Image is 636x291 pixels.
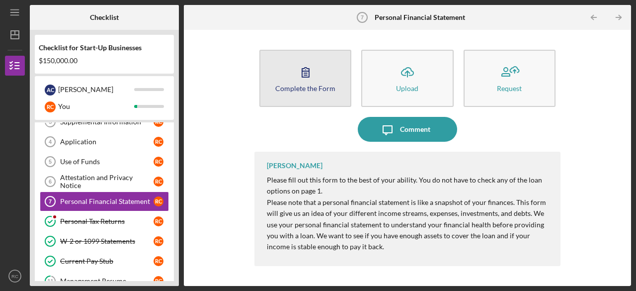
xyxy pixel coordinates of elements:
div: [PERSON_NAME] [267,162,322,170]
div: Request [497,85,522,92]
a: 11Management ResumeRC [40,271,169,291]
text: RC [11,274,18,279]
a: W-2 or 1099 StatementsRC [40,231,169,251]
button: Upload [361,50,453,107]
tspan: 11 [47,278,53,285]
div: R C [154,157,163,167]
div: Upload [396,85,418,92]
div: $150,000.00 [39,57,170,65]
tspan: 7 [361,14,364,20]
tspan: 3 [49,119,52,125]
div: You [58,98,134,115]
button: Comment [358,117,457,142]
div: Checklist for Start-Up Businesses [39,44,170,52]
a: 7Personal Financial StatementRC [40,192,169,211]
p: Please note that a personal financial statement is like a snapshot of your finances. This form wi... [267,197,551,253]
button: Complete the Form [259,50,351,107]
button: RC [5,266,25,286]
a: 4ApplicationRC [40,132,169,152]
p: Please fill out this form to the best of your ability. You do not have to check any of the loan o... [267,175,551,197]
div: [PERSON_NAME] [58,81,134,98]
div: R C [45,101,56,112]
div: Complete the Form [275,85,335,92]
tspan: 5 [49,159,52,165]
a: 6Attestation and Privacy NoticeRC [40,172,169,192]
div: R C [154,196,163,206]
div: R C [154,216,163,226]
div: Application [60,138,154,146]
button: Request [464,50,556,107]
div: Comment [400,117,430,142]
div: Management Resume [60,277,154,285]
b: Personal Financial Statement [375,13,465,21]
div: Personal Tax Returns [60,217,154,225]
div: Personal Financial Statement [60,197,154,205]
b: Checklist [90,13,119,21]
div: Current Pay Stub [60,257,154,265]
div: A c [45,85,56,96]
div: Attestation and Privacy Notice [60,174,154,190]
div: R C [154,236,163,246]
a: 5Use of FundsRC [40,152,169,172]
div: R C [154,177,163,187]
div: W-2 or 1099 Statements [60,237,154,245]
div: R C [154,276,163,286]
div: R C [154,137,163,147]
tspan: 4 [49,139,52,145]
a: Current Pay StubRC [40,251,169,271]
p: This form is for your personal financial information-- [267,253,551,275]
div: R C [154,256,163,266]
tspan: 6 [49,179,52,185]
a: Personal Tax ReturnsRC [40,211,169,231]
div: Use of Funds [60,158,154,166]
tspan: 7 [49,198,52,204]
